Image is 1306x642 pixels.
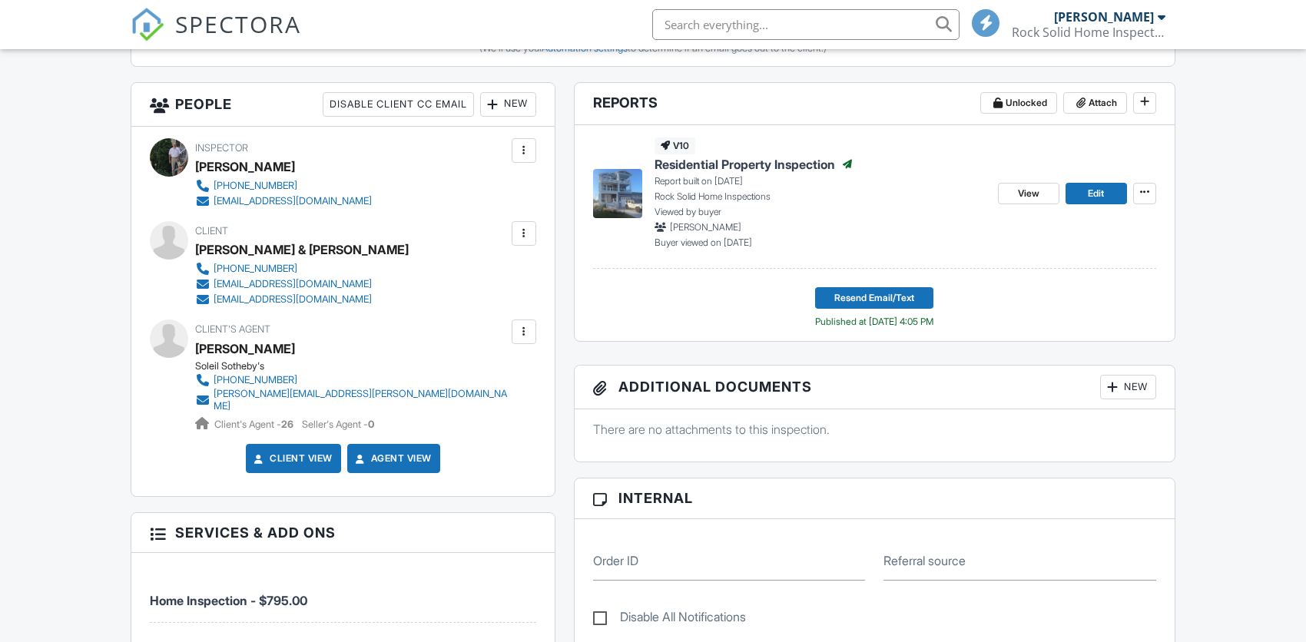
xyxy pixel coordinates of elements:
label: Disable All Notifications [593,610,746,629]
a: [EMAIL_ADDRESS][DOMAIN_NAME] [195,292,396,307]
div: [PHONE_NUMBER] [214,263,297,275]
a: [PHONE_NUMBER] [195,261,396,276]
div: Rock Solid Home Inspections, LLC [1012,25,1165,40]
span: Client's Agent - [214,419,296,430]
div: [PHONE_NUMBER] [214,180,297,192]
a: [EMAIL_ADDRESS][DOMAIN_NAME] [195,194,372,209]
a: [EMAIL_ADDRESS][DOMAIN_NAME] [195,276,396,292]
li: Manual fee: Home Inspection [150,564,536,622]
div: New [480,92,536,117]
h3: Internal [575,478,1175,518]
div: [PERSON_NAME] & [PERSON_NAME] [195,238,409,261]
a: [PERSON_NAME][EMAIL_ADDRESS][PERSON_NAME][DOMAIN_NAME] [195,388,508,412]
div: Disable Client CC Email [323,92,474,117]
h3: People [131,83,555,127]
strong: 0 [368,419,374,430]
div: [EMAIL_ADDRESS][DOMAIN_NAME] [214,195,372,207]
div: [PERSON_NAME] [1054,9,1154,25]
span: Inspector [195,142,248,154]
h3: Services & Add ons [131,513,555,553]
label: Order ID [593,552,638,569]
span: Home Inspection - $795.00 [150,593,307,608]
a: [PHONE_NUMBER] [195,372,508,388]
a: [PHONE_NUMBER] [195,178,372,194]
div: Soleil Sotheby's [195,360,520,372]
h3: Additional Documents [575,366,1175,409]
span: Client [195,225,228,237]
div: [PERSON_NAME][EMAIL_ADDRESS][PERSON_NAME][DOMAIN_NAME] [214,388,508,412]
div: [EMAIL_ADDRESS][DOMAIN_NAME] [214,278,372,290]
a: Automation settings [542,42,628,54]
label: Referral source [883,552,966,569]
span: SPECTORA [175,8,301,40]
span: Client's Agent [195,323,270,335]
div: [PERSON_NAME] [195,155,295,178]
strong: 26 [281,419,293,430]
input: Search everything... [652,9,960,40]
div: [EMAIL_ADDRESS][DOMAIN_NAME] [214,293,372,306]
a: Agent View [353,451,432,466]
img: The Best Home Inspection Software - Spectora [131,8,164,41]
p: There are no attachments to this inspection. [593,421,1156,438]
span: Seller's Agent - [302,419,374,430]
a: [PERSON_NAME] [195,337,295,360]
div: [PHONE_NUMBER] [214,374,297,386]
a: Client View [251,451,333,466]
a: SPECTORA [131,21,301,53]
div: New [1100,375,1156,399]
